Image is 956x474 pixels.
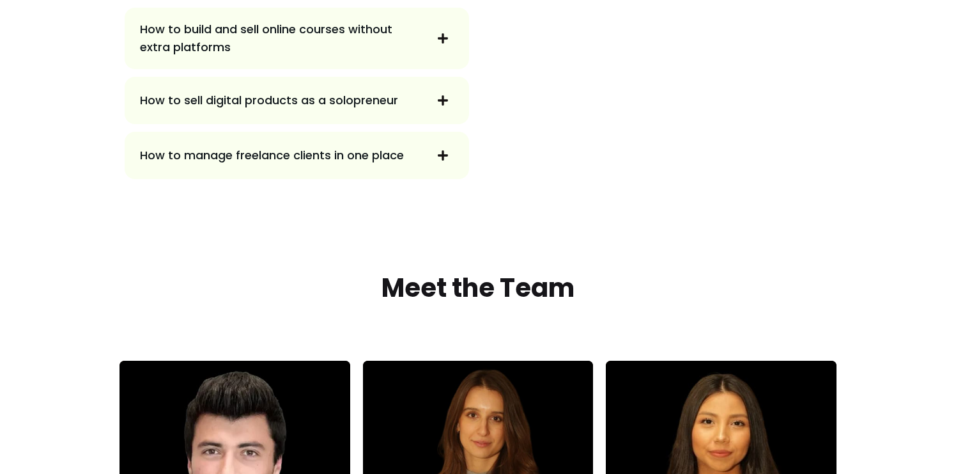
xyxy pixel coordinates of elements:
span: How to sell digital products as a solopreneur [140,91,424,109]
button: How to build and sell online courses without extra platforms [140,20,454,56]
button: How to sell digital products as a solopreneur [140,90,454,111]
span: How to build and sell online courses without extra platforms [140,20,424,56]
h2: Meet the Team [382,269,574,307]
span: How to manage freelance clients in one place [140,146,424,164]
button: How to manage freelance clients in one place [140,145,454,166]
